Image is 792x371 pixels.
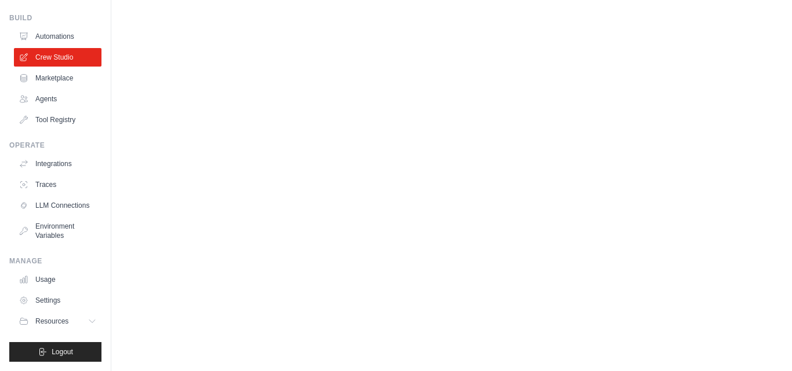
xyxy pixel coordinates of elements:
[14,312,101,330] button: Resources
[14,155,101,173] a: Integrations
[9,256,101,266] div: Manage
[14,291,101,310] a: Settings
[14,48,101,67] a: Crew Studio
[14,69,101,87] a: Marketplace
[9,141,101,150] div: Operate
[52,347,73,357] span: Logout
[14,196,101,215] a: LLM Connections
[14,175,101,194] a: Traces
[734,315,792,371] iframe: Chat Widget
[14,90,101,108] a: Agents
[9,13,101,23] div: Build
[14,111,101,129] a: Tool Registry
[14,270,101,289] a: Usage
[14,217,101,245] a: Environment Variables
[14,27,101,46] a: Automations
[9,342,101,362] button: Logout
[35,317,68,326] span: Resources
